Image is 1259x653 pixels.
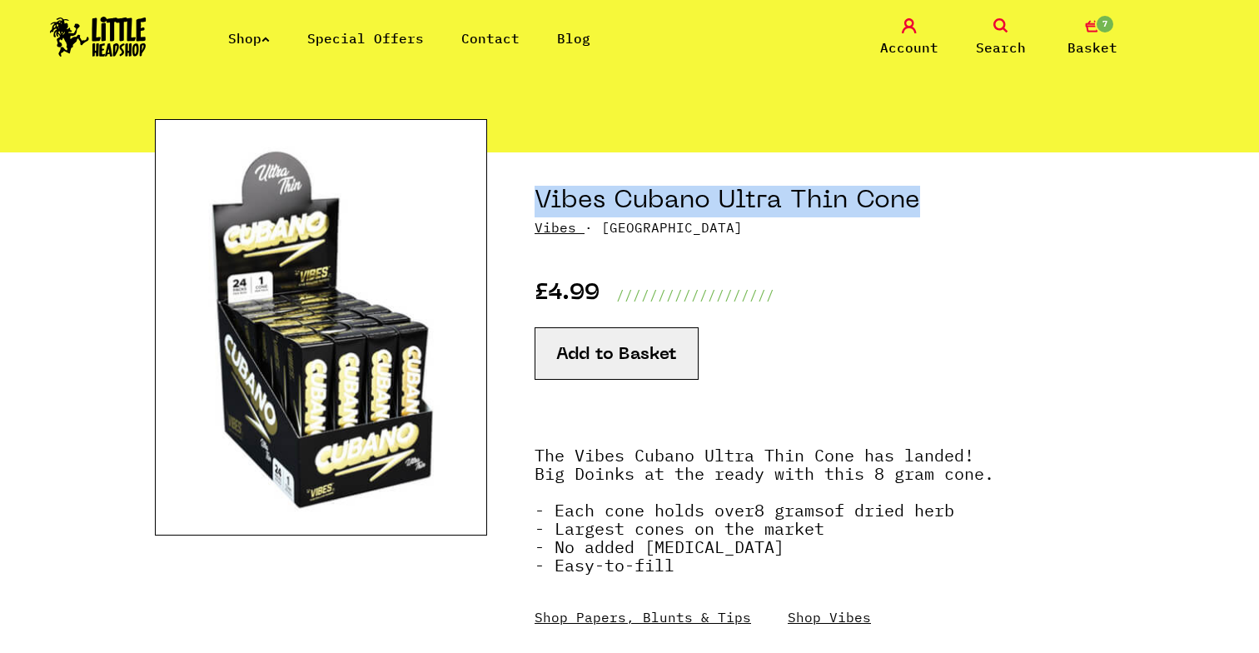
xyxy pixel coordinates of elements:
[535,444,565,466] strong: The
[228,30,270,47] a: Shop
[50,17,147,57] img: Little Head Shop Logo
[616,285,774,305] p: ///////////////////
[959,18,1043,57] a: Search
[535,499,954,576] strong: of dried herb - Largest cones on the market - No added [MEDICAL_DATA] - Easy-to-fill
[754,499,824,521] em: 8 grams
[461,30,520,47] a: Contact
[535,186,1104,217] h1: Vibes Cubano Ultra Thin Cone
[557,30,590,47] a: Blog
[535,609,751,626] a: Shop Papers, Blunts & Tips
[307,30,424,47] a: Special Offers
[1095,14,1115,34] span: 7
[880,37,938,57] span: Account
[535,217,1104,237] p: · [GEOGRAPHIC_DATA]
[1051,18,1134,57] a: 7 Basket
[535,327,699,380] button: Add to Basket
[535,444,994,521] strong: Vibes Cubano Ultra Thin Cone has landed! Big Doinks at the ready with this 8 gram cone. - Each co...
[788,609,871,626] a: Shop Vibes
[976,37,1026,57] span: Search
[1067,37,1117,57] span: Basket
[535,219,576,236] a: Vibes
[155,119,487,536] img: Vibes Cubano Ultra Thin Cone
[535,285,600,305] p: £4.99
